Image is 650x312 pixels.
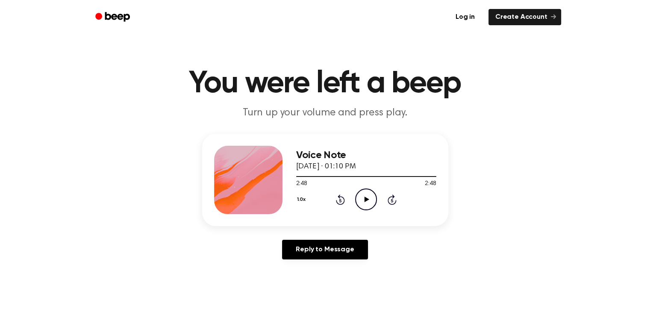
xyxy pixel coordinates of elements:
a: Log in [447,7,483,27]
button: 1.0x [296,192,309,207]
h3: Voice Note [296,150,436,161]
a: Reply to Message [282,240,368,259]
h1: You were left a beep [106,68,544,99]
span: 2:48 [425,180,436,188]
p: Turn up your volume and press play. [161,106,489,120]
a: Beep [89,9,138,26]
span: [DATE] · 01:10 PM [296,163,356,171]
span: 2:48 [296,180,307,188]
a: Create Account [488,9,561,25]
